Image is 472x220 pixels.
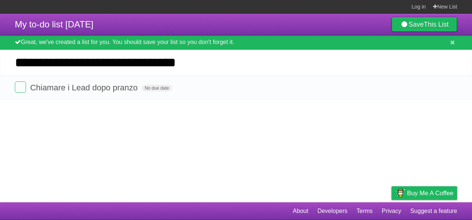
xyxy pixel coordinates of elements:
b: This List [424,21,449,28]
img: Buy me a coffee [395,187,405,199]
a: SaveThis List [391,17,457,32]
a: Suggest a feature [410,204,457,218]
span: Chiamare i Lead dopo pranzo [30,83,140,92]
span: My to-do list [DATE] [15,19,94,29]
label: Done [15,81,26,93]
a: Developers [317,204,347,218]
a: Buy me a coffee [391,186,457,200]
a: Privacy [382,204,401,218]
span: No due date [142,85,172,91]
span: Buy me a coffee [407,187,453,200]
a: Terms [357,204,373,218]
a: About [293,204,308,218]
